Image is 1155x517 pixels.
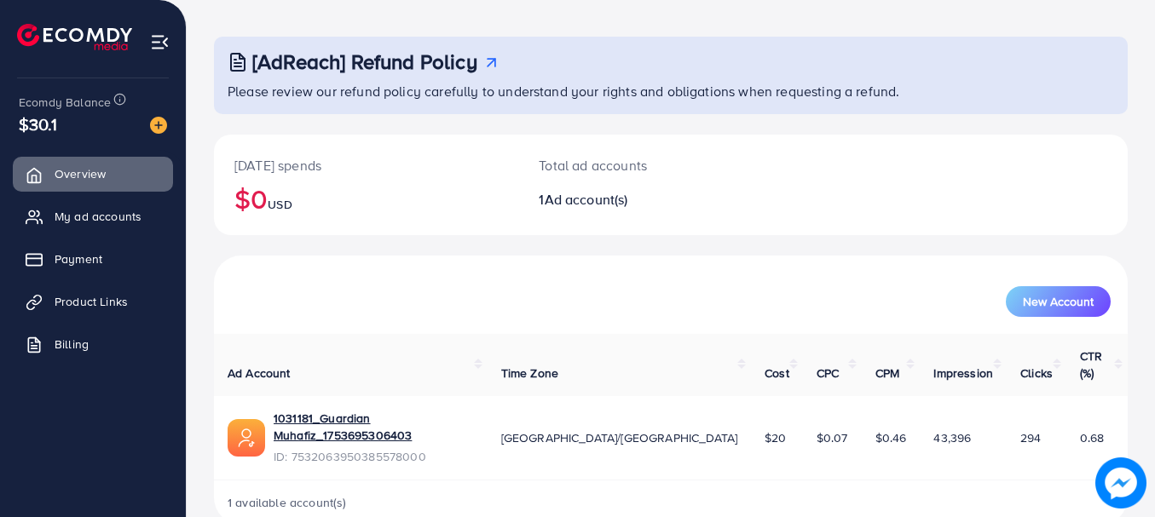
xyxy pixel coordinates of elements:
[875,365,899,382] span: CPM
[55,250,102,267] span: Payment
[933,365,993,382] span: Impression
[228,81,1117,101] p: Please review our refund policy carefully to understand your rights and obligations when requesti...
[17,24,132,50] img: logo
[274,448,474,465] span: ID: 7532063950385578000
[1095,457,1146,508] img: image
[252,49,477,74] h3: [AdReach] Refund Policy
[274,410,474,445] a: 1031181_Guardian Muhafiz_1753695306403
[13,284,173,319] a: Product Links
[817,365,839,382] span: CPC
[765,365,789,382] span: Cost
[501,429,738,446] span: [GEOGRAPHIC_DATA]/[GEOGRAPHIC_DATA]
[1080,348,1102,382] span: CTR (%)
[13,242,173,276] a: Payment
[55,208,141,225] span: My ad accounts
[13,199,173,233] a: My ad accounts
[55,165,106,182] span: Overview
[765,429,786,446] span: $20
[55,336,89,353] span: Billing
[19,112,57,136] span: $30.1
[875,429,907,446] span: $0.46
[545,190,628,209] span: Ad account(s)
[228,494,347,511] span: 1 available account(s)
[13,327,173,361] a: Billing
[1020,429,1041,446] span: 294
[1023,296,1094,307] span: New Account
[1080,429,1105,446] span: 0.68
[150,117,167,134] img: image
[539,155,726,175] p: Total ad accounts
[19,94,111,111] span: Ecomdy Balance
[234,182,498,215] h2: $0
[13,157,173,191] a: Overview
[933,429,971,446] span: 43,396
[1006,286,1111,317] button: New Account
[817,429,848,446] span: $0.07
[228,365,291,382] span: Ad Account
[539,192,726,208] h2: 1
[1020,365,1053,382] span: Clicks
[501,365,558,382] span: Time Zone
[234,155,498,175] p: [DATE] spends
[268,196,292,213] span: USD
[150,32,170,52] img: menu
[228,419,265,457] img: ic-ads-acc.e4c84228.svg
[55,293,128,310] span: Product Links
